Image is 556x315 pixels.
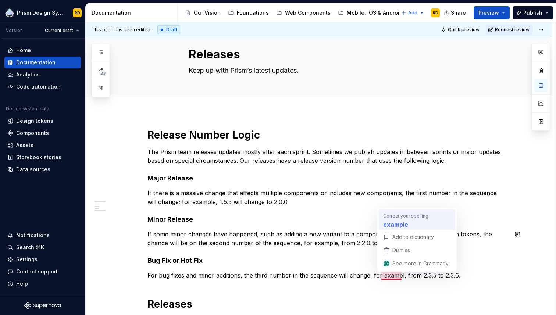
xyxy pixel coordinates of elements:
h4: Minor Release [147,215,508,224]
div: Prism Design System [17,9,64,17]
div: Design tokens [16,117,53,125]
div: Assets [16,142,33,149]
div: Documentation [92,9,174,17]
a: Storybook stories [4,151,81,163]
div: Search ⌘K [16,244,44,251]
a: Data sources [4,164,81,175]
a: Settings [4,254,81,265]
div: Mobile: iOS & Android [347,9,403,17]
textarea: Releases [187,46,465,63]
span: Preview [478,9,499,17]
a: Home [4,44,81,56]
div: RD [75,10,80,16]
div: Contact support [16,268,58,275]
span: This page has been edited. [92,27,152,33]
h4: Major Release [147,174,508,183]
button: Search ⌘K [4,241,81,253]
button: Add [399,8,427,18]
h4: Bug Fix or Hot Fix [147,256,508,265]
h1: Releases [147,297,508,311]
div: Our Vision [194,9,221,17]
div: Data sources [16,166,50,173]
svg: Supernova Logo [24,302,61,309]
a: Code automation [4,81,81,93]
div: RD [433,10,438,16]
button: Publish [513,6,553,19]
button: Notifications [4,229,81,241]
img: 106765b7-6fc4-4b5d-8be0-32f944830029.png [5,8,14,17]
p: For bug fixes and minor additions, the third number in the sequence will change, for exampl, from... [147,271,508,280]
button: Preview [474,6,510,19]
a: Mobile: iOS & Android [335,7,406,19]
div: Web Components [285,9,331,17]
a: Assets [4,139,81,151]
a: Analytics [4,69,81,80]
a: Documentation [4,57,81,68]
div: Storybook stories [16,154,61,161]
span: Request review [495,27,530,33]
button: Contact support [4,266,81,278]
h1: Release Number Logic [147,128,508,142]
div: Page tree [182,6,398,20]
div: Version [6,28,23,33]
a: Web Components [273,7,334,19]
p: The Prism team releases updates mostly after each sprint. Sometimes we publish updates in between... [147,147,508,165]
a: Design tokens [4,115,81,127]
div: Code automation [16,83,61,90]
span: Add [408,10,417,16]
div: Analytics [16,71,40,78]
div: Design system data [6,106,49,112]
span: Current draft [45,28,73,33]
div: Draft [157,25,180,34]
span: Share [451,9,466,17]
a: Our Vision [182,7,224,19]
span: Publish [523,9,542,17]
button: Current draft [42,25,82,36]
span: 23 [99,70,107,76]
div: Home [16,47,31,54]
a: Foundations [225,7,272,19]
button: Share [440,6,471,19]
textarea: Keep up with Prism’s latest updates. [187,65,465,76]
div: Components [16,129,49,137]
button: Prism Design SystemRD [1,5,84,21]
p: If there is a massive change that affects multiple components or includes new components, the fir... [147,189,508,206]
p: If some minor changes have happened, such as adding a new variant to a component or updating a fe... [147,230,508,247]
div: Help [16,280,28,287]
button: Quick preview [439,25,483,35]
a: Components [4,127,81,139]
div: Foundations [237,9,269,17]
span: Quick preview [448,27,480,33]
div: Notifications [16,232,50,239]
div: Settings [16,256,38,263]
button: Request review [486,25,533,35]
div: Documentation [16,59,56,66]
button: Help [4,278,81,290]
